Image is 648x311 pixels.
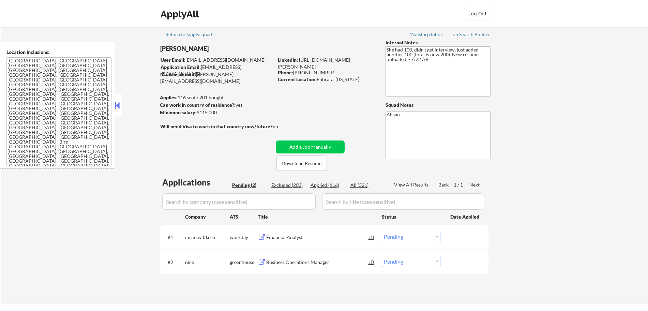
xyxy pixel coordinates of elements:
[278,57,350,70] a: [URL][DOMAIN_NAME][PERSON_NAME]
[230,234,258,241] div: workday
[278,76,317,82] strong: Current Location:
[464,7,491,20] button: Log Out
[160,102,236,108] strong: Can work in country of residence?:
[278,76,374,83] div: Ephrata, [US_STATE]
[230,259,258,266] div: greenhouse
[278,70,293,75] strong: Phone:
[386,39,491,46] div: Internal Notes
[160,71,273,84] div: [PERSON_NAME][EMAIL_ADDRESS][DOMAIN_NAME]
[451,32,491,37] div: Job Search Builder
[185,213,230,220] div: Company
[160,94,273,101] div: 116 sent / 201 bought
[409,32,443,39] a: Mailslurp Inbox
[160,71,196,77] strong: Mailslurp Email:
[276,155,327,171] button: Download Resume
[438,181,449,188] div: Back
[161,64,201,70] strong: Application Email:
[160,94,178,100] strong: Applies:
[271,182,305,189] div: Excluded (203)
[161,64,273,77] div: [EMAIL_ADDRESS][DOMAIN_NAME]
[232,182,266,189] div: Pending (2)
[185,259,230,266] div: nice
[160,123,274,129] strong: Will need Visa to work in that country now/future?:
[469,181,480,188] div: Next
[450,213,480,220] div: Date Applied
[161,57,273,63] div: [EMAIL_ADDRESS][DOMAIN_NAME]
[368,256,375,268] div: JD
[382,210,440,223] div: Status
[311,182,345,189] div: Applied (116)
[409,32,443,37] div: Mailslurp Inbox
[454,181,469,188] div: 1 / 1
[6,49,111,56] div: Location Inclusions:
[185,234,230,241] div: inizio.wd3.cso
[350,182,385,189] div: All (321)
[386,102,491,108] div: Squad Notes
[161,8,201,20] div: ApplyAll
[162,178,230,187] div: Applications
[278,57,298,63] strong: LinkedIn:
[160,32,218,39] a: ← Return to /applysquad
[266,259,369,266] div: Business Operations Manager
[161,57,185,63] strong: User Email:
[160,109,197,115] strong: Minimum salary:
[160,109,273,116] div: $115,000
[368,231,375,243] div: JD
[394,181,431,188] div: View All Results
[276,140,345,153] button: Add a Job Manually
[160,32,218,37] div: ← Return to /applysquad
[162,193,316,210] input: Search by company (case sensitive)
[160,44,300,53] div: [PERSON_NAME]
[258,213,375,220] div: Title
[160,102,271,108] div: yes
[266,234,369,241] div: Financial Analyst
[278,69,374,76] div: [PHONE_NUMBER]
[168,259,180,266] div: #2
[273,123,292,130] div: no
[322,193,484,210] input: Search by title (case sensitive)
[230,213,258,220] div: ATS
[451,32,491,39] a: Job Search Builder
[168,234,180,241] div: #1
